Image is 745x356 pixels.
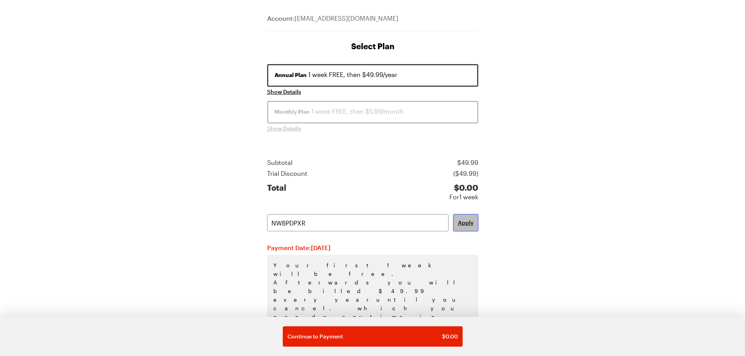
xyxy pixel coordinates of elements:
[267,244,478,252] h2: Payment Date: [DATE]
[267,169,307,178] div: Trial Discount
[453,214,478,231] button: Apply
[267,158,478,202] section: Price summary
[267,88,301,96] button: Show Details
[267,158,293,167] div: Subtotal
[267,125,301,132] button: Show Details
[267,14,294,22] span: Account:
[275,70,471,79] div: 1 week FREE, then $49.99/year
[267,255,478,353] p: Your first 1 week will be free. Afterwards you will be billed $49.99 every year until you cancel,...
[458,219,474,227] span: Apply
[267,64,478,87] button: Annual Plan 1 week FREE, then $49.99/year
[275,107,471,116] div: 1 week FREE, then $5.99/month
[453,169,478,178] div: ($ 49.99 )
[283,326,463,347] button: Continue to Payment$0.00
[449,192,478,202] div: For 1 week
[267,101,478,123] button: Monthly Plan 1 week FREE, then $5.99/month
[449,183,478,192] div: $ 0.00
[267,14,478,31] div: [EMAIL_ADDRESS][DOMAIN_NAME]
[275,108,310,116] span: Monthly Plan
[267,41,478,52] h1: Select Plan
[267,214,449,231] input: Promo Code
[267,183,286,202] div: Total
[287,333,343,340] span: Continue to Payment
[457,158,478,167] div: $ 49.99
[442,333,458,340] span: $ 0.00
[275,71,307,79] span: Annual Plan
